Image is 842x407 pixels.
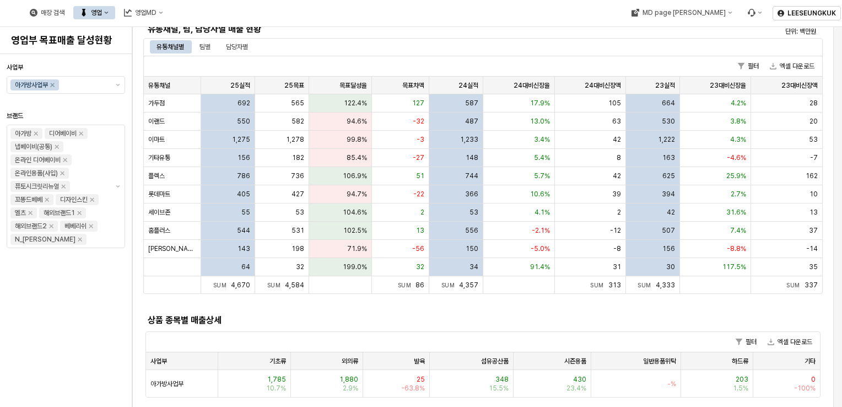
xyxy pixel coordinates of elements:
[343,226,367,235] span: 102.5%
[731,99,746,108] span: 4.2%
[238,99,250,108] span: 692
[585,81,621,90] span: 24대비신장액
[417,135,424,144] span: -3
[398,282,416,288] span: Sum
[667,208,675,217] span: 42
[566,384,586,393] span: 23.4%
[811,375,816,384] span: 0
[64,221,87,232] div: 베베리쉬
[347,244,367,253] span: 71.9%
[809,135,818,144] span: 53
[458,81,478,90] span: 24실적
[613,135,621,144] span: 42
[489,384,509,393] span: 15.5%
[532,226,550,235] span: -2.1%
[292,226,304,235] span: 531
[91,9,102,17] div: 영업
[291,99,304,108] span: 565
[726,172,746,180] span: 25.9%
[733,60,763,73] button: 필터
[662,117,675,126] span: 530
[111,77,125,93] button: 제안 사항 표시
[55,144,59,149] div: Remove 냅베이비(공통)
[148,99,165,108] span: 가두점
[285,281,304,289] span: 4,584
[61,184,66,189] div: Remove 퓨토시크릿리뉴얼
[148,315,649,326] h5: 상품 종목별 매출상세
[78,237,82,242] div: Remove N_이야이야오
[89,224,93,228] div: Remove 베베리쉬
[238,244,250,253] span: 143
[809,190,818,199] span: 10
[662,190,675,199] span: 394
[655,81,675,90] span: 23실적
[15,221,47,232] div: 해외브랜드2
[77,211,82,215] div: Remove 해외브랜드1
[150,357,167,366] span: 사업부
[49,128,77,139] div: 디어베이비
[612,117,621,126] span: 63
[530,117,550,126] span: 13.0%
[402,81,424,90] span: 목표차액
[806,172,818,180] span: 162
[730,117,746,126] span: 3.8%
[148,244,196,253] span: [PERSON_NAME]
[590,282,608,288] span: Sum
[465,172,478,180] span: 744
[459,281,478,289] span: 4,357
[296,263,304,271] span: 32
[667,379,676,388] span: -%
[624,6,738,19] div: MD page 이동
[60,171,64,175] div: Remove 온라인용품(사입)
[416,226,424,235] span: 13
[339,81,367,90] span: 목표달성율
[787,9,836,18] p: LEESEUNGKUK
[573,375,586,384] span: 430
[413,153,424,162] span: -27
[15,194,42,205] div: 꼬똥드베베
[15,154,61,165] div: 온라인 디어베이비
[658,135,675,144] span: 1,222
[530,99,550,108] span: 17.9%
[401,384,425,393] span: -63.8%
[347,117,367,126] span: 94.6%
[15,181,59,192] div: 퓨토시크릿리뉴얼
[11,35,121,46] h4: 영업부 목표매출 달성현황
[237,117,250,126] span: 550
[465,226,478,235] span: 556
[267,282,285,288] span: Sum
[148,226,170,235] span: 홈플러스
[481,357,509,366] span: 섬유공산품
[531,244,550,253] span: -5.0%
[794,384,816,393] span: -100%
[15,79,48,90] div: 아가방사업부
[608,99,621,108] span: 105
[809,208,818,217] span: 13
[763,335,817,349] button: 엑셀 다운로드
[148,81,170,90] span: 유통채널
[765,60,819,73] button: 엑셀 다운로드
[534,135,550,144] span: 3.4%
[219,40,255,53] div: 담당자별
[656,281,675,289] span: 4,333
[15,141,52,152] div: 냅베이비(공통)
[241,263,250,271] span: 64
[213,282,231,288] span: Sum
[465,99,478,108] span: 587
[731,190,746,199] span: 2.7%
[50,83,55,87] div: Remove 아가방사업부
[15,207,26,218] div: 엘츠
[231,281,250,289] span: 4,670
[342,357,358,366] span: 외의류
[266,384,286,393] span: 10.7%
[441,282,460,288] span: Sum
[624,6,738,19] button: MD page [PERSON_NAME]
[347,190,367,199] span: 94.7%
[806,244,818,253] span: -14
[339,375,358,384] span: 1,880
[295,208,304,217] span: 53
[413,117,424,126] span: -32
[741,6,768,19] div: Menu item 6
[34,131,38,136] div: Remove 아가방
[412,244,424,253] span: -56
